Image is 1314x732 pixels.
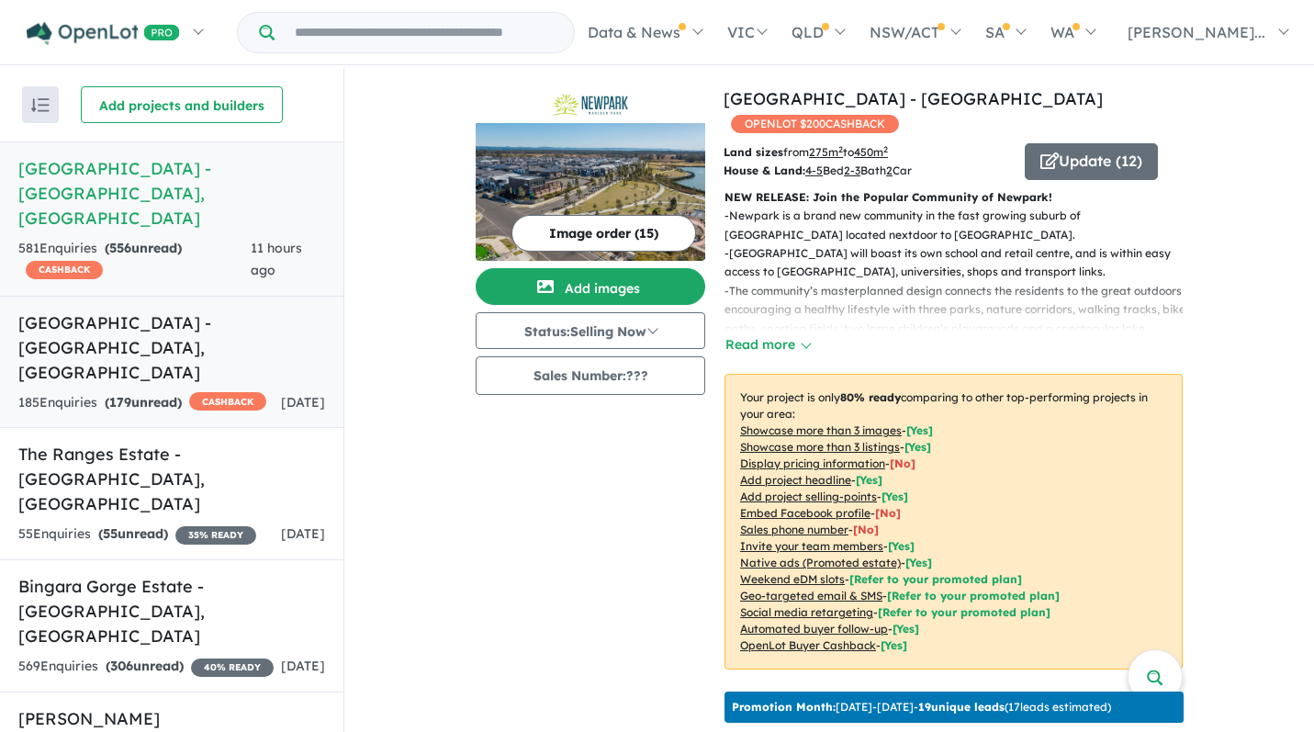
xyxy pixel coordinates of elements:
span: 40 % READY [191,659,274,677]
u: Showcase more than 3 images [740,423,902,437]
button: Status:Selling Now [476,312,705,349]
div: 55 Enquir ies [18,524,256,546]
u: Native ads (Promoted estate) [740,556,901,569]
input: Try estate name, suburb, builder or developer [278,13,570,52]
span: [ Yes ] [904,440,931,454]
span: [ Yes ] [888,539,915,553]
span: [Refer to your promoted plan] [878,605,1050,619]
sup: 2 [838,144,843,154]
b: Land sizes [724,145,783,159]
span: [Refer to your promoted plan] [849,572,1022,586]
span: [PERSON_NAME]... [1128,23,1265,41]
span: CASHBACK [189,392,266,411]
span: 55 [103,525,118,542]
p: - Newpark is a brand new community in the fast growing suburb of [GEOGRAPHIC_DATA] located nextdo... [724,207,1197,244]
span: 11 hours ago [251,240,302,278]
u: 2 [886,163,893,177]
button: Image order (15) [511,215,696,252]
span: [ Yes ] [882,490,908,503]
span: [ No ] [875,506,901,520]
span: [Refer to your promoted plan] [887,589,1060,602]
button: Add projects and builders [81,86,283,123]
img: Newpark Estate - Melonba Logo [483,94,698,116]
h5: The Ranges Estate - [GEOGRAPHIC_DATA] , [GEOGRAPHIC_DATA] [18,442,325,516]
strong: ( unread) [98,525,168,542]
u: Geo-targeted email & SMS [740,589,882,602]
b: 19 unique leads [918,700,1005,714]
span: CASHBACK [26,261,103,279]
a: [GEOGRAPHIC_DATA] - [GEOGRAPHIC_DATA] [724,88,1103,109]
p: [DATE] - [DATE] - ( 17 leads estimated) [732,699,1111,715]
strong: ( unread) [105,394,182,411]
u: Showcase more than 3 listings [740,440,900,454]
span: [DATE] [281,394,325,411]
u: Sales phone number [740,523,848,536]
a: Newpark Estate - Melonba LogoNewpark Estate - Melonba [476,86,705,261]
span: [Yes] [881,638,907,652]
p: - [GEOGRAPHIC_DATA] will boast its own school and retail centre, and is within easy access to [GE... [724,244,1197,282]
span: 306 [110,658,133,674]
u: Add project selling-points [740,490,877,503]
p: - The community’s masterplanned design connects the residents to the great outdoors, encouraging ... [724,282,1197,338]
b: Promotion Month: [732,700,836,714]
h5: Bingara Gorge Estate - [GEOGRAPHIC_DATA] , [GEOGRAPHIC_DATA] [18,574,325,648]
strong: ( unread) [105,240,182,256]
img: Newpark Estate - Melonba [476,123,705,261]
img: sort.svg [31,98,50,112]
span: [DATE] [281,525,325,542]
span: to [843,145,888,159]
strong: ( unread) [106,658,184,674]
sup: 2 [883,144,888,154]
span: [ No ] [853,523,879,536]
h5: [GEOGRAPHIC_DATA] - [GEOGRAPHIC_DATA] , [GEOGRAPHIC_DATA] [18,156,325,231]
p: Your project is only comparing to other top-performing projects in your area: - - - - - - - - - -... [724,374,1183,670]
b: House & Land: [724,163,805,177]
u: Display pricing information [740,456,885,470]
u: 4-5 [805,163,823,177]
u: 450 m [854,145,888,159]
u: Automated buyer follow-up [740,622,888,636]
p: from [724,143,1011,162]
span: [ Yes ] [856,473,882,487]
span: 179 [109,394,131,411]
u: OpenLot Buyer Cashback [740,638,876,652]
span: [Yes] [905,556,932,569]
u: 275 m [809,145,843,159]
u: Add project headline [740,473,851,487]
span: OPENLOT $ 200 CASHBACK [731,115,899,133]
u: Invite your team members [740,539,883,553]
img: Openlot PRO Logo White [27,22,180,45]
span: [Yes] [893,622,919,636]
span: [DATE] [281,658,325,674]
h5: [GEOGRAPHIC_DATA] - [GEOGRAPHIC_DATA] , [GEOGRAPHIC_DATA] [18,310,325,385]
p: NEW RELEASE: Join the Popular Community of Newpark! [724,188,1183,207]
span: 556 [109,240,131,256]
span: [ Yes ] [906,423,933,437]
span: [ No ] [890,456,915,470]
button: Sales Number:??? [476,356,705,395]
u: Embed Facebook profile [740,506,870,520]
u: Social media retargeting [740,605,873,619]
u: Weekend eDM slots [740,572,845,586]
div: 581 Enquir ies [18,238,251,282]
u: 2-3 [844,163,860,177]
button: Add images [476,268,705,305]
div: 569 Enquir ies [18,656,274,678]
span: 35 % READY [175,526,256,545]
button: Read more [724,334,811,355]
div: 185 Enquir ies [18,392,266,414]
p: Bed Bath Car [724,162,1011,180]
button: Update (12) [1025,143,1158,180]
b: 80 % ready [840,390,901,404]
